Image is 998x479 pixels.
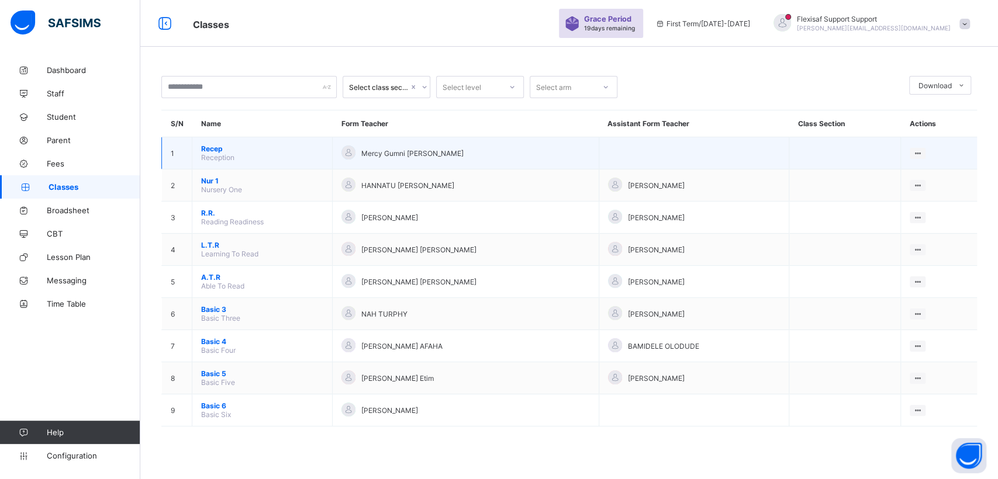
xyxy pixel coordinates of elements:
td: 9 [162,394,192,426]
span: [PERSON_NAME] [628,181,685,190]
span: Lesson Plan [47,252,140,262]
span: Mercy Gumni [PERSON_NAME] [361,149,464,158]
td: 6 [162,298,192,330]
div: Select arm [536,76,571,98]
span: Broadsheet [47,206,140,215]
span: [PERSON_NAME] [628,213,685,222]
span: Nursery One [201,185,242,194]
span: Recep [201,144,323,153]
span: Nur 1 [201,176,323,185]
div: Select level [443,76,481,98]
td: 2 [162,169,192,202]
span: Learning To Read [201,249,258,258]
div: Select class section [349,83,409,92]
span: Basic Six [201,410,231,419]
button: Open asap [951,438,986,473]
span: [PERSON_NAME] [361,406,418,415]
span: Dashboard [47,65,140,75]
span: Classes [193,19,229,30]
span: [PERSON_NAME] [PERSON_NAME] [361,277,476,286]
span: [PERSON_NAME] Etim [361,374,434,383]
span: session/term information [655,19,750,28]
div: Flexisaf Support Support [762,14,976,33]
span: Staff [47,89,140,98]
span: Help [47,428,140,437]
span: [PERSON_NAME] [628,277,685,286]
span: [PERSON_NAME][EMAIL_ADDRESS][DOMAIN_NAME] [797,25,951,32]
span: NAH TURPHY [361,310,408,318]
span: Flexisaf Support Support [797,15,951,23]
th: Assistant Form Teacher [599,110,789,137]
span: Basic Three [201,314,240,322]
span: Able To Read [201,282,244,290]
span: Configuration [47,451,140,460]
th: Name [192,110,333,137]
span: Reception [201,153,234,162]
span: Basic Four [201,346,236,355]
span: HANNATU [PERSON_NAME] [361,181,454,190]
span: [PERSON_NAME] [628,310,685,318]
span: Grace Period [584,15,631,23]
span: L.T.R [201,241,323,249]
span: Student [47,112,140,122]
span: Messaging [47,276,140,285]
span: Classes [49,182,140,192]
th: S/N [162,110,192,137]
td: 5 [162,266,192,298]
span: A.T.R [201,273,323,282]
span: [PERSON_NAME] [PERSON_NAME] [361,245,476,254]
span: Parent [47,136,140,145]
td: 3 [162,202,192,234]
span: Basic Five [201,378,235,387]
span: Basic 4 [201,337,323,346]
span: Basic 3 [201,305,323,314]
td: 4 [162,234,192,266]
img: sticker-purple.71386a28dfed39d6af7621340158ba97.svg [565,16,579,31]
span: [PERSON_NAME] [361,213,418,222]
span: [PERSON_NAME] [628,374,685,383]
img: safsims [11,11,101,35]
span: Basic 5 [201,369,323,378]
span: BAMIDELE OLODUDE [628,342,699,350]
th: Class Section [789,110,900,137]
span: R.R. [201,209,323,217]
td: 7 [162,330,192,362]
span: [PERSON_NAME] [628,245,685,254]
span: Fees [47,159,140,168]
span: Reading Readiness [201,217,264,226]
th: Actions [901,110,977,137]
span: Download [918,81,952,90]
span: [PERSON_NAME] AFAHA [361,342,443,350]
td: 8 [162,362,192,394]
span: Basic 6 [201,401,323,410]
span: CBT [47,229,140,238]
th: Form Teacher [332,110,599,137]
span: 19 days remaining [584,25,635,32]
td: 1 [162,137,192,169]
span: Time Table [47,299,140,308]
